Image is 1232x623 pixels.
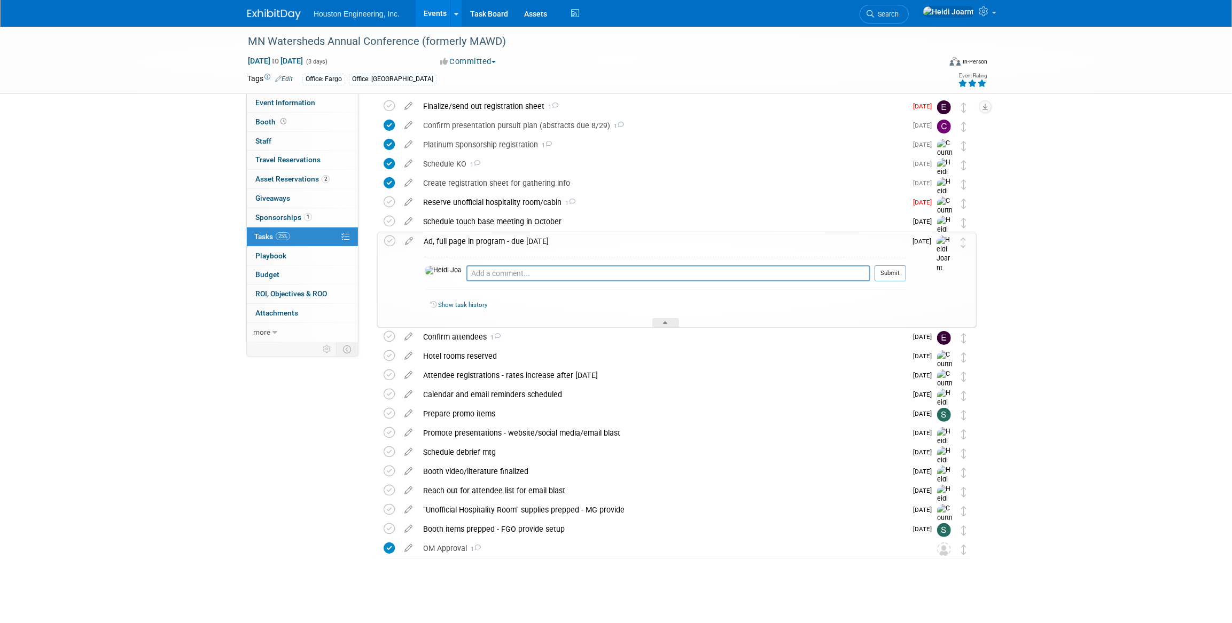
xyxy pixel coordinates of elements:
[913,410,937,417] span: [DATE]
[913,372,937,379] span: [DATE]
[399,486,418,495] a: edit
[399,121,418,130] a: edit
[937,542,951,556] img: Unassigned
[337,342,358,356] td: Toggle Event Tabs
[247,93,358,112] a: Event Information
[937,389,953,427] img: Heidi Joarnt
[399,428,418,438] a: edit
[961,525,966,535] i: Move task
[255,309,298,317] span: Attachments
[961,352,966,362] i: Move task
[937,466,953,503] img: Heidi Joarnt
[937,158,953,196] img: Heidi Joarnt
[544,104,558,111] span: 1
[247,285,358,303] a: ROI, Objectives & ROO
[399,178,418,188] a: edit
[255,137,271,145] span: Staff
[962,58,987,66] div: In-Person
[961,141,966,151] i: Move task
[961,179,966,190] i: Move task
[418,328,907,346] div: Confirm attendees
[349,74,436,85] div: Office: [GEOGRAPHIC_DATA]
[937,408,951,422] img: Savannah Hartsoch
[467,546,481,553] span: 1
[418,385,907,404] div: Calendar and email reminders scheduled
[418,136,907,154] div: Platinum Sponsorship registration
[247,132,358,151] a: Staff
[418,97,907,115] div: Finalize/send out registration sheet
[950,57,961,66] img: Format-Inperson.png
[913,525,937,533] span: [DATE]
[961,333,966,343] i: Move task
[418,501,907,519] div: "Unofficial Hospitality Room" supplies prepped - MG provide
[255,194,290,202] span: Giveaways
[254,232,290,241] span: Tasks
[913,391,937,398] span: [DATE]
[913,160,937,168] span: [DATE]
[961,238,966,248] i: Move task
[913,122,937,129] span: [DATE]
[937,120,951,133] img: Chris Otterness
[399,101,418,111] a: edit
[253,328,270,336] span: more
[937,523,951,537] img: Savannah Hartsoch
[937,216,953,254] img: Heidi Joarnt
[958,73,987,78] div: Event Rating
[399,159,418,169] a: edit
[418,539,916,557] div: OM Approval
[538,142,552,149] span: 1
[875,265,906,281] button: Submit
[270,57,280,65] span: to
[961,372,966,382] i: Move task
[961,468,966,478] i: Move task
[247,227,358,246] a: Tasks25%
[418,212,907,231] div: Schedule touch base meeting in October
[247,189,358,208] a: Giveaways
[961,410,966,420] i: Move task
[913,179,937,187] span: [DATE]
[937,100,951,114] img: ERIK Jones
[399,140,418,149] a: edit
[418,482,907,500] div: Reach out for attendee list for email blast
[400,236,418,246] a: edit
[913,333,937,341] span: [DATE]
[247,247,358,265] a: Playbook
[255,213,312,222] span: Sponsorships
[399,447,418,457] a: edit
[961,545,966,555] i: Move task
[399,198,418,207] a: edit
[487,334,501,341] span: 1
[302,74,345,85] div: Office: Fargo
[255,289,327,298] span: ROI, Objectives & ROO
[278,117,288,125] span: Booth not reserved yet
[923,6,974,18] img: Heidi Joarnt
[418,520,907,538] div: Booth items prepped - FGO provide setup
[399,370,418,380] a: edit
[399,467,418,476] a: edit
[961,391,966,401] i: Move task
[913,238,937,245] span: [DATE]
[322,175,330,183] span: 2
[937,177,953,215] img: Heidi Joarnt
[247,9,301,20] img: ExhibitDay
[913,352,937,360] span: [DATE]
[425,266,461,275] img: Heidi Joarnt
[418,424,907,442] div: Promote presentations - website/social media/email blast
[961,199,966,209] i: Move task
[244,32,924,51] div: MN Watersheds Annual Conference (formerly MAWD)
[247,304,358,322] a: Attachments
[247,73,293,85] td: Tags
[913,487,937,494] span: [DATE]
[937,139,953,186] img: Courtney Grandbois
[418,443,907,461] div: Schedule debrief mtg
[255,270,279,279] span: Budget
[418,462,907,480] div: Booth video/literature finalized
[418,174,907,192] div: Create registration sheet for gathering info
[961,448,966,459] i: Move task
[961,160,966,170] i: Move task
[314,10,400,18] span: Houston Engineering, Inc.
[255,155,321,164] span: Travel Reservations
[937,196,953,243] img: Courtney Grandbois
[418,116,907,135] div: Confirm presentation pursuit plan (abstracts due 8/29)
[610,123,624,130] span: 1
